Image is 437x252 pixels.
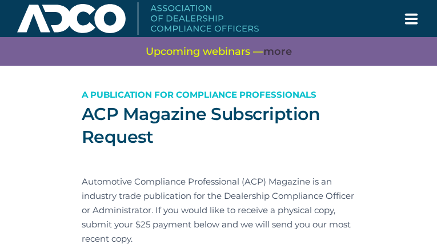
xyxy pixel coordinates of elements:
h1: ACP Magazine Subscription Request [82,103,356,149]
a: more [263,45,292,59]
img: Association of Dealership Compliance Officers logo [17,2,259,34]
p: Automotive Compliance Professional (ACP) Magazine is an industry trade publication for the Dealer... [82,174,356,246]
p: A publication for Compliance Professionals [82,87,356,102]
span: Upcoming webinars — [146,45,292,59]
